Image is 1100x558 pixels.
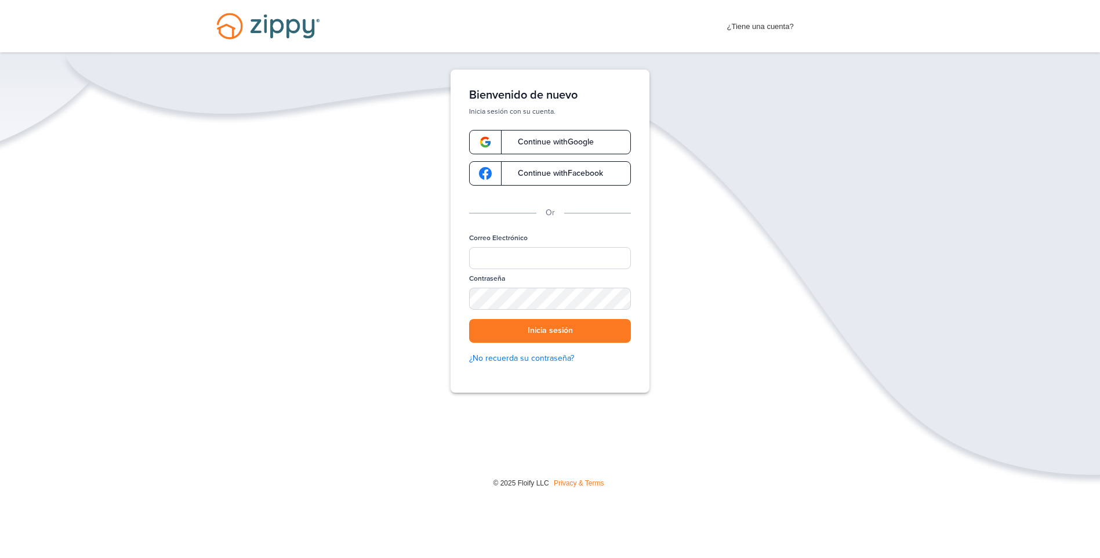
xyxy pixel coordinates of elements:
a: google-logoContinue withGoogle [469,130,631,154]
button: Inicia sesión [469,319,631,343]
a: Privacy & Terms [554,479,604,487]
input: Contraseña [469,288,631,310]
p: Inicia sesión con su cuenta. [469,107,631,116]
label: Correo Electrónico [469,233,528,243]
a: ¿No recuerda su contraseña? [469,352,631,365]
span: © 2025 Floify LLC [493,479,549,487]
p: Or [546,206,555,219]
span: Continue with Google [506,138,594,146]
input: Correo Electrónico [469,247,631,269]
span: ¿Tiene una cuenta? [727,15,794,33]
h1: Bienvenido de nuevo [469,88,631,102]
img: google-logo [479,136,492,148]
img: google-logo [479,167,492,180]
label: Contraseña [469,274,505,284]
span: Continue with Facebook [506,169,603,177]
a: google-logoContinue withFacebook [469,161,631,186]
